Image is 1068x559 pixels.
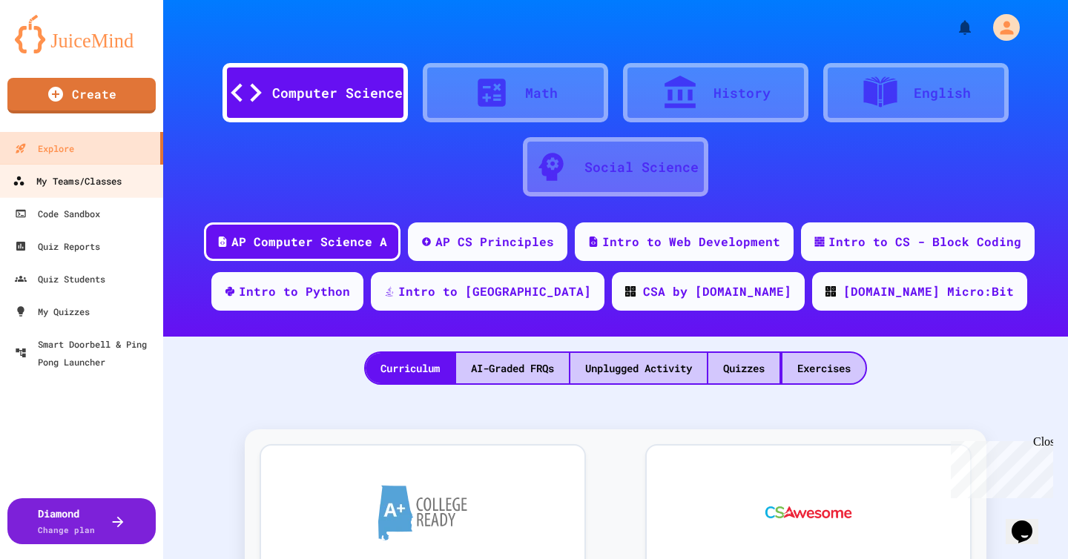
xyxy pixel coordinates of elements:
[713,83,771,103] div: History
[825,286,836,297] img: CODE_logo_RGB.png
[231,233,387,251] div: AP Computer Science A
[525,83,558,103] div: Math
[366,353,455,383] div: Curriculum
[945,435,1053,498] iframe: chat widget
[15,205,100,222] div: Code Sandbox
[929,15,978,40] div: My Notifications
[398,282,591,300] div: Intro to [GEOGRAPHIC_DATA]
[38,506,95,537] div: Diamond
[782,353,866,383] div: Exercises
[625,286,636,297] img: CODE_logo_RGB.png
[602,233,780,251] div: Intro to Web Development
[828,233,1021,251] div: Intro to CS - Block Coding
[978,10,1023,44] div: My Account
[15,270,105,288] div: Quiz Students
[13,172,122,191] div: My Teams/Classes
[584,157,699,177] div: Social Science
[239,282,350,300] div: Intro to Python
[38,524,95,535] span: Change plan
[843,282,1014,300] div: [DOMAIN_NAME] Micro:Bit
[7,498,156,544] button: DiamondChange plan
[15,335,157,371] div: Smart Doorbell & Ping Pong Launcher
[15,139,74,157] div: Explore
[570,353,707,383] div: Unplugged Activity
[7,78,156,113] a: Create
[708,353,779,383] div: Quizzes
[272,83,403,103] div: Computer Science
[15,15,148,53] img: logo-orange.svg
[6,6,102,94] div: Chat with us now!Close
[643,282,791,300] div: CSA by [DOMAIN_NAME]
[15,237,100,255] div: Quiz Reports
[15,302,90,320] div: My Quizzes
[435,233,554,251] div: AP CS Principles
[378,485,467,540] img: A+ College Ready
[914,83,971,103] div: English
[751,468,867,557] img: CS Awesome
[1006,500,1053,544] iframe: chat widget
[456,353,569,383] div: AI-Graded FRQs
